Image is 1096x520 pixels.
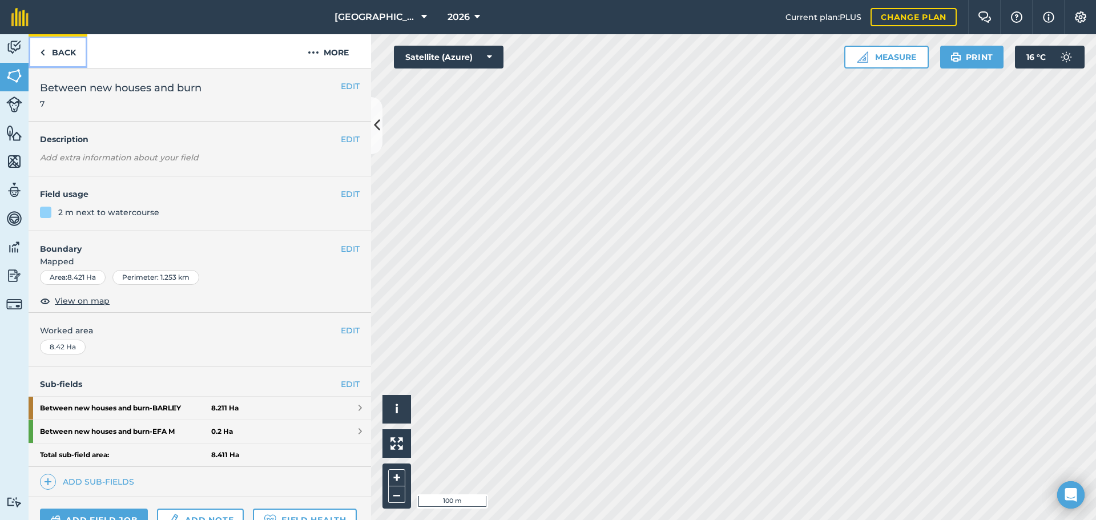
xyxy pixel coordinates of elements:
div: 8.42 Ha [40,340,86,354]
button: EDIT [341,324,360,337]
button: + [388,469,405,486]
div: 2 m next to watercourse [58,206,159,219]
img: svg+xml;base64,PHN2ZyB4bWxucz0iaHR0cDovL3d3dy53My5vcmcvMjAwMC9zdmciIHdpZHRoPSIxNCIgaGVpZ2h0PSIyNC... [44,475,52,489]
img: Two speech bubbles overlapping with the left bubble in the forefront [978,11,992,23]
img: svg+xml;base64,PHN2ZyB4bWxucz0iaHR0cDovL3d3dy53My5vcmcvMjAwMC9zdmciIHdpZHRoPSI5IiBoZWlnaHQ9IjI0Ii... [40,46,45,59]
button: Measure [844,46,929,68]
img: svg+xml;base64,PHN2ZyB4bWxucz0iaHR0cDovL3d3dy53My5vcmcvMjAwMC9zdmciIHdpZHRoPSIxNyIgaGVpZ2h0PSIxNy... [1043,10,1054,24]
img: svg+xml;base64,PHN2ZyB4bWxucz0iaHR0cDovL3d3dy53My5vcmcvMjAwMC9zdmciIHdpZHRoPSI1NiIgaGVpZ2h0PSI2MC... [6,153,22,170]
button: Print [940,46,1004,68]
a: Between new houses and burn-EFA M0.2 Ha [29,420,371,443]
img: svg+xml;base64,PD94bWwgdmVyc2lvbj0iMS4wIiBlbmNvZGluZz0idXRmLTgiPz4KPCEtLSBHZW5lcmF0b3I6IEFkb2JlIE... [6,267,22,284]
img: svg+xml;base64,PD94bWwgdmVyc2lvbj0iMS4wIiBlbmNvZGluZz0idXRmLTgiPz4KPCEtLSBHZW5lcmF0b3I6IEFkb2JlIE... [6,96,22,112]
img: svg+xml;base64,PD94bWwgdmVyc2lvbj0iMS4wIiBlbmNvZGluZz0idXRmLTgiPz4KPCEtLSBHZW5lcmF0b3I6IEFkb2JlIE... [6,497,22,507]
strong: Between new houses and burn - BARLEY [40,397,211,420]
a: Change plan [871,8,957,26]
button: EDIT [341,188,360,200]
button: 16 °C [1015,46,1085,68]
a: EDIT [341,378,360,390]
button: EDIT [341,243,360,255]
a: Add sub-fields [40,474,139,490]
strong: 8.411 Ha [211,450,239,459]
strong: Total sub-field area: [40,450,211,459]
a: Back [29,34,87,68]
span: i [395,402,398,416]
button: Satellite (Azure) [394,46,503,68]
img: svg+xml;base64,PHN2ZyB4bWxucz0iaHR0cDovL3d3dy53My5vcmcvMjAwMC9zdmciIHdpZHRoPSIxOCIgaGVpZ2h0PSIyNC... [40,294,50,308]
img: svg+xml;base64,PD94bWwgdmVyc2lvbj0iMS4wIiBlbmNvZGluZz0idXRmLTgiPz4KPCEtLSBHZW5lcmF0b3I6IEFkb2JlIE... [6,296,22,312]
button: More [285,34,371,68]
span: 7 [40,98,202,110]
h4: Sub-fields [29,378,371,390]
span: Mapped [29,255,371,268]
strong: 8.211 Ha [211,404,239,413]
h4: Description [40,133,360,146]
span: 2026 [448,10,470,24]
img: svg+xml;base64,PD94bWwgdmVyc2lvbj0iMS4wIiBlbmNvZGluZz0idXRmLTgiPz4KPCEtLSBHZW5lcmF0b3I6IEFkb2JlIE... [6,210,22,227]
span: Worked area [40,324,360,337]
img: svg+xml;base64,PD94bWwgdmVyc2lvbj0iMS4wIiBlbmNvZGluZz0idXRmLTgiPz4KPCEtLSBHZW5lcmF0b3I6IEFkb2JlIE... [6,239,22,256]
span: [GEOGRAPHIC_DATA] [335,10,417,24]
img: svg+xml;base64,PD94bWwgdmVyc2lvbj0iMS4wIiBlbmNvZGluZz0idXRmLTgiPz4KPCEtLSBHZW5lcmF0b3I6IEFkb2JlIE... [1055,46,1078,68]
img: svg+xml;base64,PHN2ZyB4bWxucz0iaHR0cDovL3d3dy53My5vcmcvMjAwMC9zdmciIHdpZHRoPSIxOSIgaGVpZ2h0PSIyNC... [950,50,961,64]
img: A cog icon [1074,11,1087,23]
em: Add extra information about your field [40,152,199,163]
button: View on map [40,294,110,308]
img: svg+xml;base64,PD94bWwgdmVyc2lvbj0iMS4wIiBlbmNvZGluZz0idXRmLTgiPz4KPCEtLSBHZW5lcmF0b3I6IEFkb2JlIE... [6,39,22,56]
img: svg+xml;base64,PHN2ZyB4bWxucz0iaHR0cDovL3d3dy53My5vcmcvMjAwMC9zdmciIHdpZHRoPSI1NiIgaGVpZ2h0PSI2MC... [6,67,22,84]
button: EDIT [341,133,360,146]
strong: Between new houses and burn - EFA M [40,420,211,443]
button: i [382,395,411,424]
span: Current plan : PLUS [785,11,861,23]
img: fieldmargin Logo [11,8,29,26]
img: A question mark icon [1010,11,1024,23]
h4: Boundary [29,231,341,255]
img: Ruler icon [857,51,868,63]
span: View on map [55,295,110,307]
div: Open Intercom Messenger [1057,481,1085,509]
strong: 0.2 Ha [211,427,233,436]
img: svg+xml;base64,PHN2ZyB4bWxucz0iaHR0cDovL3d3dy53My5vcmcvMjAwMC9zdmciIHdpZHRoPSI1NiIgaGVpZ2h0PSI2MC... [6,124,22,142]
img: Four arrows, one pointing top left, one top right, one bottom right and the last bottom left [390,437,403,450]
img: svg+xml;base64,PD94bWwgdmVyc2lvbj0iMS4wIiBlbmNvZGluZz0idXRmLTgiPz4KPCEtLSBHZW5lcmF0b3I6IEFkb2JlIE... [6,182,22,199]
img: svg+xml;base64,PHN2ZyB4bWxucz0iaHR0cDovL3d3dy53My5vcmcvMjAwMC9zdmciIHdpZHRoPSIyMCIgaGVpZ2h0PSIyNC... [308,46,319,59]
span: Between new houses and burn [40,80,202,96]
a: Between new houses and burn-BARLEY8.211 Ha [29,397,371,420]
div: Area : 8.421 Ha [40,270,106,285]
button: – [388,486,405,503]
div: Perimeter : 1.253 km [112,270,199,285]
button: EDIT [341,80,360,92]
h4: Field usage [40,188,341,200]
span: 16 ° C [1026,46,1046,68]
